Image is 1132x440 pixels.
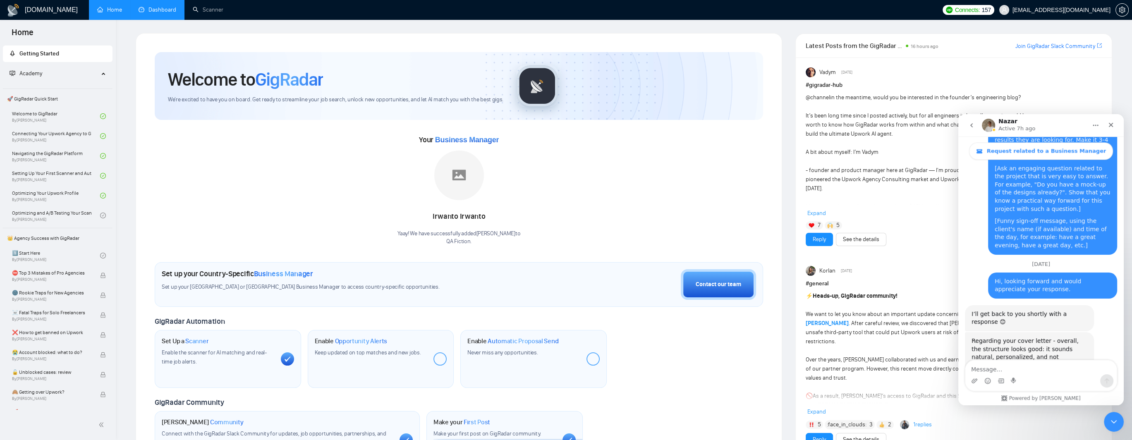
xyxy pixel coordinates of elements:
span: Your [419,135,499,144]
span: Enable the scanner for AI matching and real-time job alerts. [162,349,267,365]
a: [PERSON_NAME] [806,320,849,327]
h1: Set up your Country-Specific [162,269,313,278]
span: double-left [98,421,107,429]
span: export [1097,42,1102,49]
span: check-circle [100,173,106,179]
span: Make your first post on GigRadar community. [433,430,541,437]
span: 5 [836,221,840,230]
span: ⛔ Top 3 Mistakes of Pro Agencies [12,269,91,277]
strong: Heads-up, GigRadar community! [813,292,897,299]
span: Academy [19,70,42,77]
span: 3 [869,421,873,429]
span: First Post [464,418,490,426]
li: Getting Started [3,45,112,62]
span: Connects: [955,5,980,14]
span: We're excited to have you on board. Get ready to streamline your job search, unlock new opportuni... [168,96,503,104]
span: By [PERSON_NAME] [12,356,91,361]
h1: Enable [467,337,558,345]
img: Vadym [806,67,816,77]
span: lock [100,372,106,378]
span: Academy [10,70,42,77]
span: By [PERSON_NAME] [12,337,91,342]
span: Korlan [819,266,835,275]
a: export [1097,42,1102,50]
h1: [PERSON_NAME] [162,418,244,426]
img: 🙌 [827,222,833,228]
span: Automatic Proposal Send [488,337,558,345]
button: Upload attachment [13,263,19,270]
span: 🚀 Sell Yourself First [12,408,91,416]
span: 7 [818,221,821,230]
span: 🔓 Unblocked cases: review [12,368,91,376]
span: 5 [818,421,821,429]
span: 🌚 Rookie Traps for New Agencies [12,289,91,297]
span: 👑 Agency Success with GigRadar [4,230,112,246]
strong: PERMANENTLY REVOKED [818,402,883,409]
span: 🚫 [806,392,813,399]
a: See the details [843,235,879,244]
span: Community [210,418,244,426]
span: ☠️ Fatal Traps for Solo Freelancers [12,308,91,317]
a: homeHome [97,6,122,13]
span: Opportunity Alerts [335,337,387,345]
img: 👍 [879,422,885,428]
span: Set up your [GEOGRAPHIC_DATA] or [GEOGRAPHIC_DATA] Business Manager to access country-specific op... [162,283,518,291]
span: lock [100,392,106,397]
span: 🚀 GigRadar Quick Start [4,91,112,107]
a: dashboardDashboard [139,6,176,13]
button: Start recording [53,263,59,270]
span: Expand [807,408,826,415]
img: ❤️ [809,222,814,228]
img: logo [7,4,20,17]
a: Navigating the GigRadar PlatformBy[PERSON_NAME] [12,147,100,165]
img: gigradar-logo.png [517,65,558,107]
span: By [PERSON_NAME] [12,317,91,322]
div: Regarding your cover letter - overall, the structure looks good: it sounds natural, personalized,... [13,223,129,377]
span: lock [100,273,106,278]
span: Keep updated on top matches and new jobs. [315,349,421,356]
h1: # general [806,279,1102,288]
a: Optimizing and A/B Testing Your Scanner for Better ResultsBy[PERSON_NAME] [12,206,100,225]
span: Scanner [185,337,208,345]
a: Welcome to GigRadarBy[PERSON_NAME] [12,107,100,125]
span: 2 [888,421,891,429]
a: Reply [813,235,826,244]
span: check-circle [100,213,106,218]
span: @channel [806,94,830,101]
a: Setting Up Your First Scanner and Auto-BidderBy[PERSON_NAME] [12,167,100,185]
span: check-circle [100,113,106,119]
button: Contact our team [681,269,756,300]
span: 😭 Account blocked: what to do? [12,348,91,356]
span: 🙈 Getting over Upwork? [12,388,91,396]
iframe: Intercom live chat [1104,412,1124,432]
p: QA Fiction . [397,238,520,246]
img: placeholder.png [434,151,484,200]
div: Irwanto Irwanto [397,210,520,224]
span: [DATE] [841,267,852,275]
span: Business Manager [435,136,499,144]
span: check-circle [100,253,106,258]
span: :face_in_clouds: [827,420,866,429]
span: ⚡ [806,292,813,299]
span: setting [1116,7,1128,13]
span: By [PERSON_NAME] [12,297,91,302]
a: 1️⃣ Start HereBy[PERSON_NAME] [12,246,100,265]
div: in the meantime, would you be interested in the founder’s engineering blog? It’s been long time s... [806,93,1043,266]
span: check-circle [100,153,106,159]
span: lock [100,292,106,298]
button: Reply [806,233,833,246]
